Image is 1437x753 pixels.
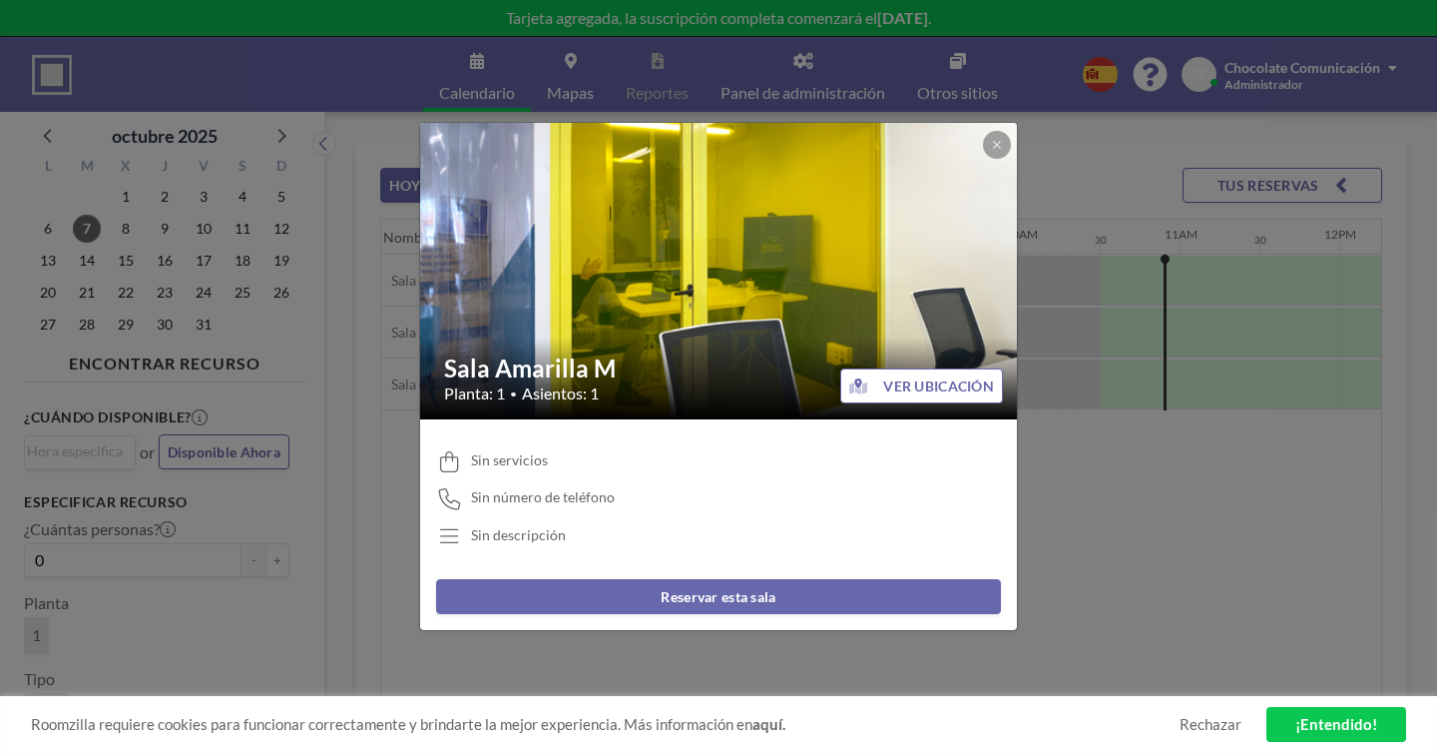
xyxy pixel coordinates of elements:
[420,46,1019,495] img: 537.jpg
[1180,715,1241,734] a: Rechazar
[752,715,785,733] a: aquí.
[522,383,599,403] span: Asientos: 1
[471,488,615,506] span: Sin número de teléfono
[444,354,995,383] h2: Sala Amarilla M
[840,369,1003,403] button: VER UBICACIÓN
[510,386,517,401] span: •
[31,715,1180,734] span: Roomzilla requiere cookies para funcionar correctamente y brindarte la mejor experiencia. Más inf...
[436,579,1001,614] button: Reservar esta sala
[444,383,505,403] span: Planta: 1
[471,526,566,544] div: Sin descripción
[1266,707,1406,742] a: ¡Entendido!
[471,451,548,469] span: Sin servicios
